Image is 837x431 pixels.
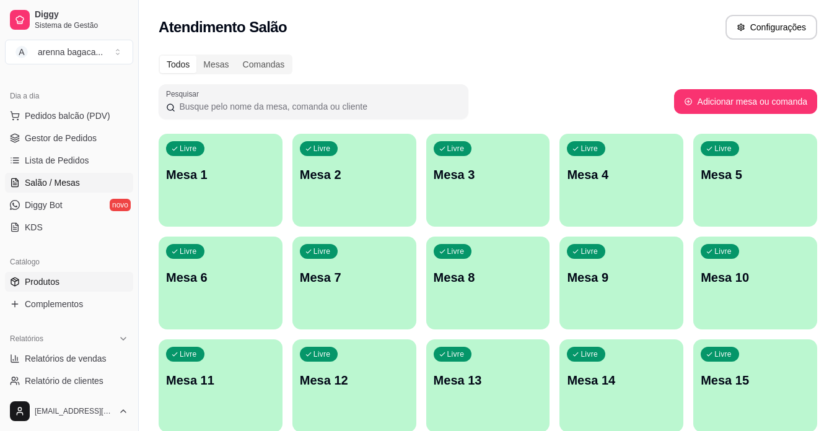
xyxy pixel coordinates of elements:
p: Mesa 2 [300,166,409,183]
button: Adicionar mesa ou comanda [674,89,817,114]
button: LivreMesa 4 [559,134,683,227]
span: Diggy [35,9,128,20]
p: Mesa 14 [567,372,676,389]
span: Complementos [25,298,83,310]
p: Livre [581,246,598,256]
div: Todos [160,56,196,73]
a: Relatórios de vendas [5,349,133,368]
p: Livre [180,246,197,256]
span: A [15,46,28,58]
p: Mesa 15 [701,372,810,389]
span: Sistema de Gestão [35,20,128,30]
div: Catálogo [5,252,133,272]
a: DiggySistema de Gestão [5,5,133,35]
button: LivreMesa 1 [159,134,283,227]
a: KDS [5,217,133,237]
p: Mesa 9 [567,269,676,286]
p: Livre [714,144,732,154]
div: Dia a dia [5,86,133,106]
span: Relatórios [10,334,43,344]
button: LivreMesa 10 [693,237,817,329]
p: Livre [714,349,732,359]
p: Mesa 1 [166,166,275,183]
p: Livre [313,144,331,154]
p: Mesa 3 [434,166,543,183]
button: Configurações [725,15,817,40]
button: LivreMesa 8 [426,237,550,329]
p: Mesa 10 [701,269,810,286]
p: Livre [180,144,197,154]
p: Livre [313,349,331,359]
p: Livre [180,349,197,359]
button: Pedidos balcão (PDV) [5,106,133,126]
button: LivreMesa 3 [426,134,550,227]
p: Mesa 5 [701,166,810,183]
p: Mesa 6 [166,269,275,286]
span: Diggy Bot [25,199,63,211]
a: Salão / Mesas [5,173,133,193]
p: Mesa 11 [166,372,275,389]
p: Mesa 7 [300,269,409,286]
button: LivreMesa 5 [693,134,817,227]
div: Mesas [196,56,235,73]
span: Produtos [25,276,59,288]
div: Comandas [236,56,292,73]
button: LivreMesa 7 [292,237,416,329]
a: Relatório de clientes [5,371,133,391]
a: Lista de Pedidos [5,150,133,170]
p: Livre [714,246,732,256]
p: Mesa 13 [434,372,543,389]
h2: Atendimento Salão [159,17,287,37]
p: Livre [447,246,465,256]
button: LivreMesa 9 [559,237,683,329]
p: Livre [581,349,598,359]
p: Mesa 4 [567,166,676,183]
p: Mesa 12 [300,372,409,389]
p: Livre [447,144,465,154]
span: [EMAIL_ADDRESS][DOMAIN_NAME] [35,406,113,416]
span: Gestor de Pedidos [25,132,97,144]
p: Livre [447,349,465,359]
button: LivreMesa 6 [159,237,283,329]
span: KDS [25,221,43,233]
a: Diggy Botnovo [5,195,133,215]
span: Relatório de clientes [25,375,103,387]
span: Pedidos balcão (PDV) [25,110,110,122]
label: Pesquisar [166,89,203,99]
button: [EMAIL_ADDRESS][DOMAIN_NAME] [5,396,133,426]
span: Salão / Mesas [25,176,80,189]
a: Complementos [5,294,133,314]
span: Lista de Pedidos [25,154,89,167]
input: Pesquisar [175,100,461,113]
div: arenna bagaca ... [38,46,103,58]
p: Livre [581,144,598,154]
a: Produtos [5,272,133,292]
p: Livre [313,246,331,256]
a: Gestor de Pedidos [5,128,133,148]
span: Relatórios de vendas [25,352,107,365]
button: LivreMesa 2 [292,134,416,227]
button: Select a team [5,40,133,64]
p: Mesa 8 [434,269,543,286]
